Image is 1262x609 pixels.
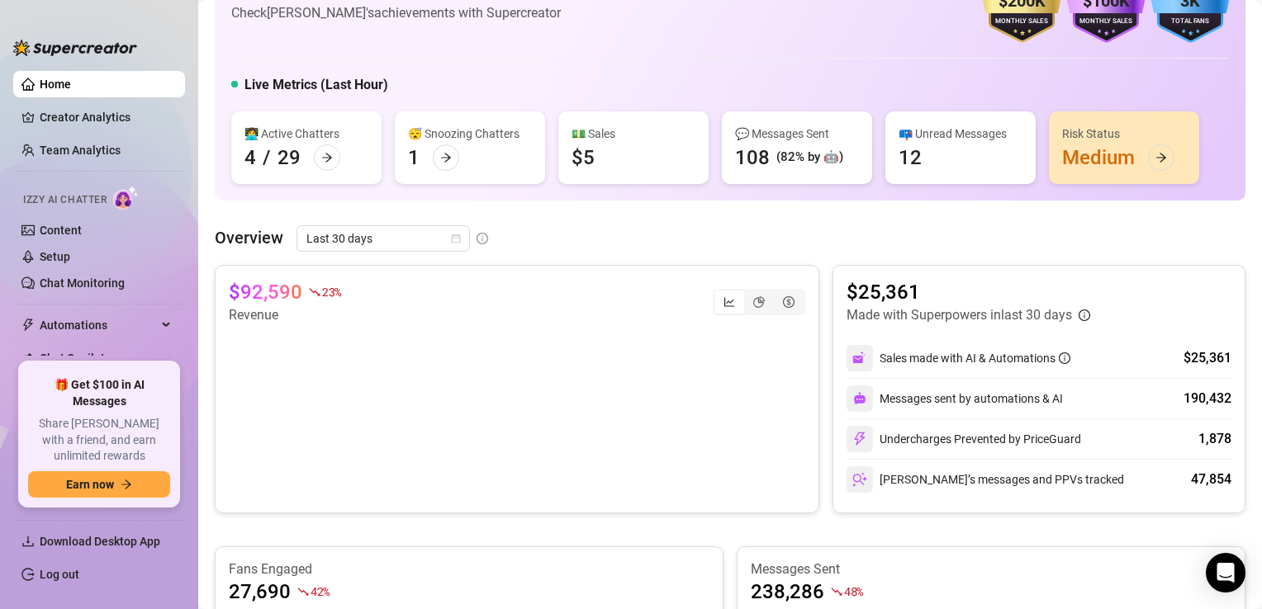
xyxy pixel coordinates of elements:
article: $92,590 [229,279,302,305]
div: Sales made with AI & Automations [880,349,1070,367]
div: 1 [408,144,420,171]
div: Undercharges Prevented by PriceGuard [847,426,1081,452]
div: 190,432 [1184,389,1231,408]
span: arrow-right [121,479,132,490]
span: Download Desktop App [40,535,160,548]
span: fall [297,586,309,597]
img: Chat Copilot [21,352,32,364]
div: (82% by 🤖) [776,148,843,168]
span: thunderbolt [21,319,35,332]
span: info-circle [477,233,488,244]
div: Messages sent by automations & AI [847,385,1063,412]
img: svg%3e [853,392,866,405]
img: logo-BBDzfeDw.svg [13,40,137,56]
img: AI Chatter [113,186,139,210]
div: 12 [899,144,922,171]
span: fall [309,286,320,298]
div: 29 [278,144,301,171]
h5: Live Metrics (Last Hour) [244,75,388,95]
article: 27,690 [229,578,291,605]
img: svg%3e [852,351,867,366]
a: Chat Monitoring [40,276,125,290]
div: 😴 Snoozing Chatters [408,125,532,143]
div: 108 [735,144,770,171]
article: Fans Engaged [229,560,709,578]
a: Creator Analytics [40,104,172,130]
span: Izzy AI Chatter [23,192,107,208]
div: 47,854 [1191,470,1231,489]
span: arrow-right [440,152,452,163]
article: Made with Superpowers in last 30 days [847,305,1072,325]
a: Content [40,224,82,237]
span: calendar [451,234,461,243]
a: Team Analytics [40,144,121,157]
div: 1,878 [1198,429,1231,449]
img: svg%3e [852,432,867,446]
article: 238,286 [751,578,824,605]
span: 🎁 Get $100 in AI Messages [28,377,170,409]
button: Earn nowarrow-right [28,471,170,498]
span: 42 % [311,583,330,599]
div: [PERSON_NAME]’s messages and PPVs tracked [847,466,1124,493]
span: Automations [40,312,157,338]
div: Risk Status [1062,125,1186,143]
div: Monthly Sales [983,17,1060,27]
div: Monthly Sales [1067,17,1145,27]
div: 4 [244,144,256,171]
span: 23 % [322,284,341,300]
a: Log out [40,568,79,581]
span: download [21,535,35,548]
span: arrow-right [1155,152,1167,163]
span: info-circle [1079,309,1090,321]
span: dollar-circle [783,296,795,308]
span: Chat Copilot [40,345,157,371]
div: 💵 Sales [572,125,695,143]
span: Earn now [66,478,114,491]
span: arrow-right [321,152,333,163]
div: $5 [572,144,595,171]
img: svg%3e [852,472,867,487]
span: info-circle [1059,352,1070,364]
a: Home [40,78,71,91]
a: Setup [40,250,70,263]
div: Open Intercom Messenger [1206,553,1245,592]
div: 📪 Unread Messages [899,125,1022,143]
div: $25,361 [1184,348,1231,368]
article: $25,361 [847,279,1090,305]
div: segmented control [713,289,805,315]
div: 👩‍💻 Active Chatters [244,125,368,143]
span: 48 % [844,583,863,599]
article: Check [PERSON_NAME]'s achievements with Supercreator [231,2,561,23]
span: fall [831,586,842,597]
span: Share [PERSON_NAME] with a friend, and earn unlimited rewards [28,416,170,465]
span: Last 30 days [306,226,460,251]
article: Overview [215,225,283,250]
span: pie-chart [753,296,765,308]
span: line-chart [724,296,735,308]
div: Total Fans [1151,17,1229,27]
article: Revenue [229,305,341,325]
article: Messages Sent [751,560,1231,578]
div: 💬 Messages Sent [735,125,859,143]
